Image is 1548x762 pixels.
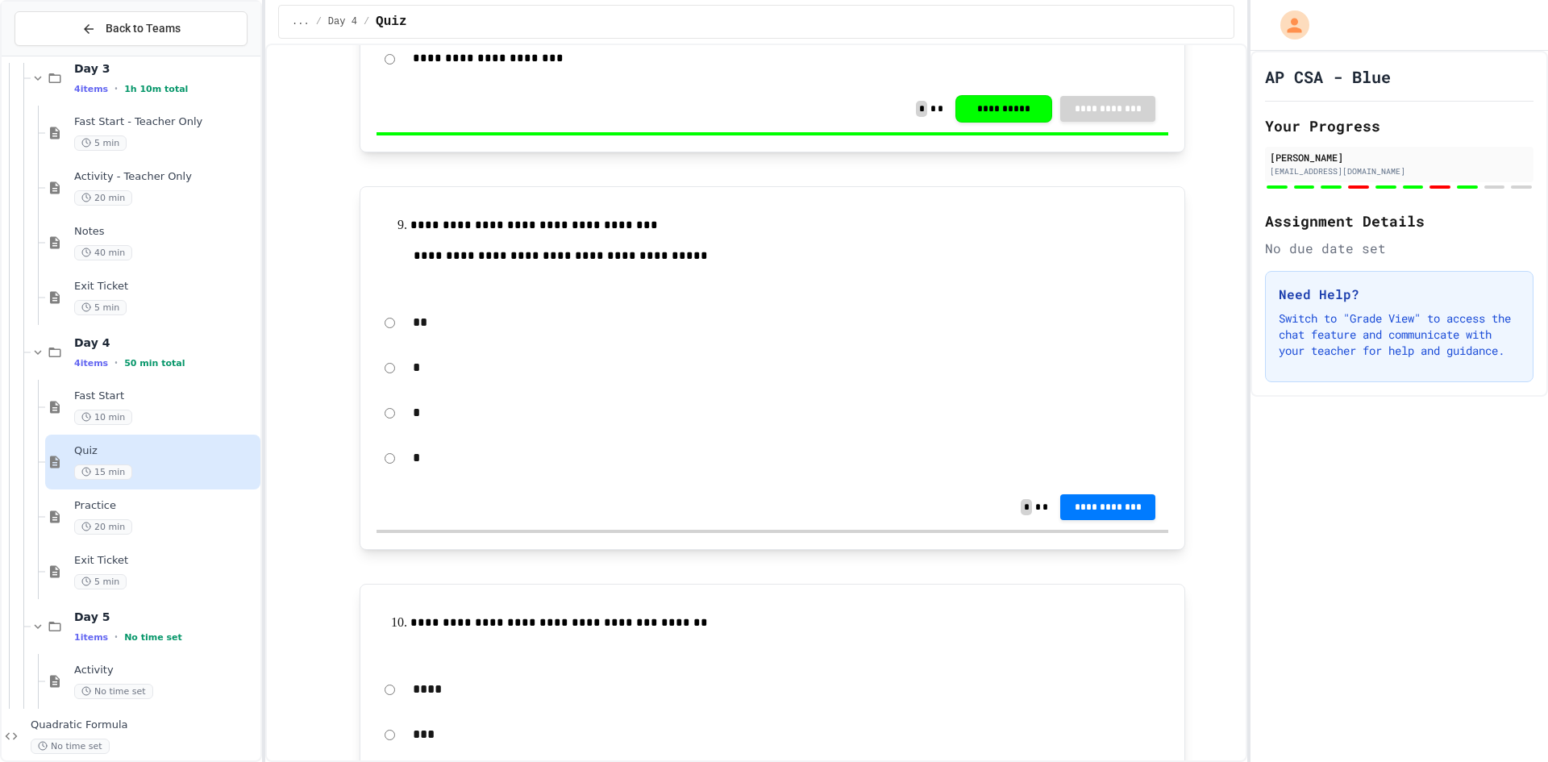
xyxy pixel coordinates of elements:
h1: AP CSA - Blue [1265,65,1391,88]
span: 15 min [74,464,132,480]
div: [EMAIL_ADDRESS][DOMAIN_NAME] [1270,165,1529,177]
span: Quadratic Formula [31,718,257,732]
span: Fast Start [74,389,257,403]
span: Notes [74,225,257,239]
span: 50 min total [124,358,185,369]
span: Day 4 [74,335,257,350]
div: No due date set [1265,239,1533,258]
span: Quiz [376,12,406,31]
span: • [114,356,118,369]
span: 20 min [74,519,132,535]
p: Switch to "Grade View" to access the chat feature and communicate with your teacher for help and ... [1279,310,1520,359]
span: Exit Ticket [74,554,257,568]
span: 4 items [74,84,108,94]
span: Practice [74,499,257,513]
span: / [364,15,369,28]
span: • [114,82,118,95]
span: Fast Start - Teacher Only [74,115,257,129]
span: Exit Ticket [74,280,257,294]
h2: Assignment Details [1265,210,1533,232]
span: No time set [74,684,153,699]
span: ... [292,15,310,28]
div: [PERSON_NAME] [1270,150,1529,164]
span: 5 min [74,135,127,151]
span: Day 3 [74,61,257,76]
span: 10 min [74,410,132,425]
span: 5 min [74,574,127,589]
span: Activity [74,664,257,677]
span: / [316,15,322,28]
h2: Your Progress [1265,115,1533,137]
span: Quiz [74,444,257,458]
span: Activity - Teacher Only [74,170,257,184]
div: My Account [1263,6,1313,44]
span: 5 min [74,300,127,315]
button: Back to Teams [15,11,248,46]
span: Back to Teams [106,20,181,37]
span: 20 min [74,190,132,206]
span: Day 5 [74,610,257,624]
span: Day 4 [328,15,357,28]
span: 4 items [74,358,108,369]
span: No time set [31,739,110,754]
span: 1 items [74,632,108,643]
h3: Need Help? [1279,285,1520,304]
span: • [114,631,118,643]
span: No time set [124,632,182,643]
span: 1h 10m total [124,84,188,94]
span: 40 min [74,245,132,260]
